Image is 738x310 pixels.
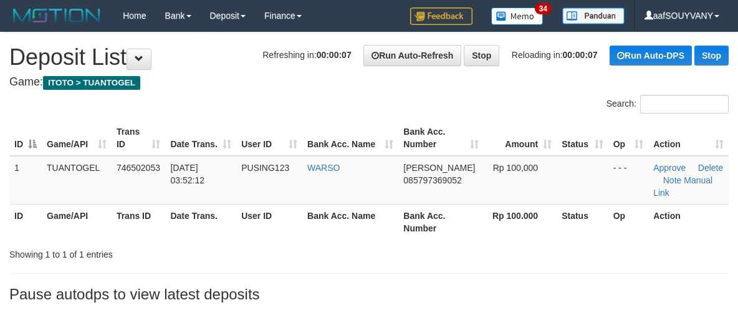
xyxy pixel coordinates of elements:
td: 1 [9,156,42,205]
th: Status: activate to sort column ascending [557,120,608,156]
label: Search: [606,95,729,114]
th: ID: activate to sort column descending [9,120,42,156]
th: Bank Acc. Number: activate to sort column ascending [398,120,484,156]
img: panduan.png [562,7,625,24]
th: Date Trans.: activate to sort column ascending [165,120,236,156]
th: Trans ID: activate to sort column ascending [112,120,166,156]
input: Search: [640,95,729,114]
span: Rp 100,000 [493,163,538,173]
th: Action [648,204,729,240]
th: Date Trans. [165,204,236,240]
a: Run Auto-DPS [610,46,692,65]
th: Action: activate to sort column ascending [648,120,729,156]
th: Op [608,204,648,240]
a: Manual Link [653,175,712,198]
span: [PERSON_NAME] [403,163,475,173]
th: Amount: activate to sort column ascending [484,120,557,156]
strong: 00:00:07 [563,50,598,60]
a: Approve [653,163,686,173]
a: Run Auto-Refresh [363,45,461,66]
td: - - - [608,156,648,205]
img: MOTION_logo.png [9,6,104,25]
span: 746502053 [117,163,160,173]
th: Bank Acc. Number [398,204,484,240]
th: Trans ID [112,204,166,240]
th: Status [557,204,608,240]
span: Refreshing in: [262,50,351,60]
th: ID [9,204,42,240]
th: User ID [236,204,302,240]
span: 34 [535,3,552,14]
a: Stop [464,45,499,66]
th: Game/API: activate to sort column ascending [42,120,112,156]
th: Game/API [42,204,112,240]
th: User ID: activate to sort column ascending [236,120,302,156]
h3: Pause autodps to view latest deposits [9,286,729,303]
img: Button%20Memo.svg [491,7,544,25]
img: Feedback.jpg [410,7,472,25]
span: Reloading in: [512,50,598,60]
th: Op: activate to sort column ascending [608,120,648,156]
strong: 00:00:07 [317,50,352,60]
th: Bank Acc. Name [302,204,398,240]
a: WARSO [307,163,340,173]
a: Note [663,175,682,185]
span: [DATE] 03:52:12 [170,163,204,185]
span: Copy 085797369052 to clipboard [403,175,461,185]
td: TUANTOGEL [42,156,112,205]
span: PUSING123 [241,163,289,173]
h1: Deposit List [9,45,729,70]
div: Showing 1 to 1 of 1 entries [9,243,298,261]
h4: Game: [9,76,729,89]
a: Delete [698,163,723,173]
th: Bank Acc. Name: activate to sort column ascending [302,120,398,156]
span: ITOTO > TUANTOGEL [43,76,140,90]
th: Rp 100.000 [484,204,557,240]
a: Stop [694,46,729,65]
